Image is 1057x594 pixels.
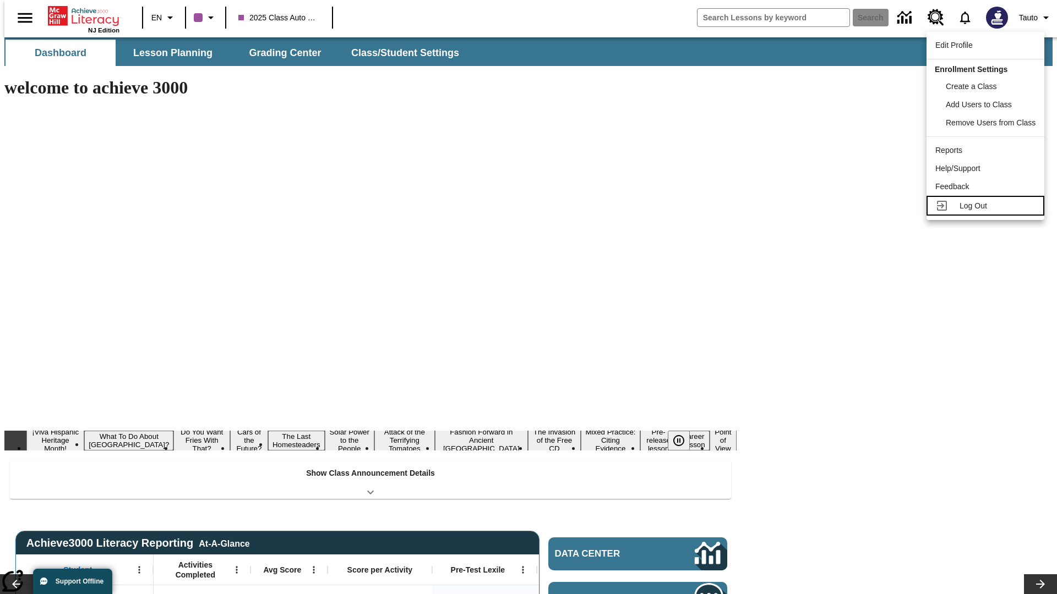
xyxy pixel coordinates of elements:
[935,182,969,191] span: Feedback
[946,82,997,91] span: Create a Class
[946,100,1012,109] span: Add Users to Class
[935,164,980,173] span: Help/Support
[4,9,161,19] body: Maximum 600 characters Press Escape to exit toolbar Press Alt + F10 to reach toolbar
[935,146,962,155] span: Reports
[946,118,1036,127] span: Remove Users from Class
[935,65,1007,74] span: Enrollment Settings
[935,41,973,50] span: Edit Profile
[960,201,987,210] span: Log Out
